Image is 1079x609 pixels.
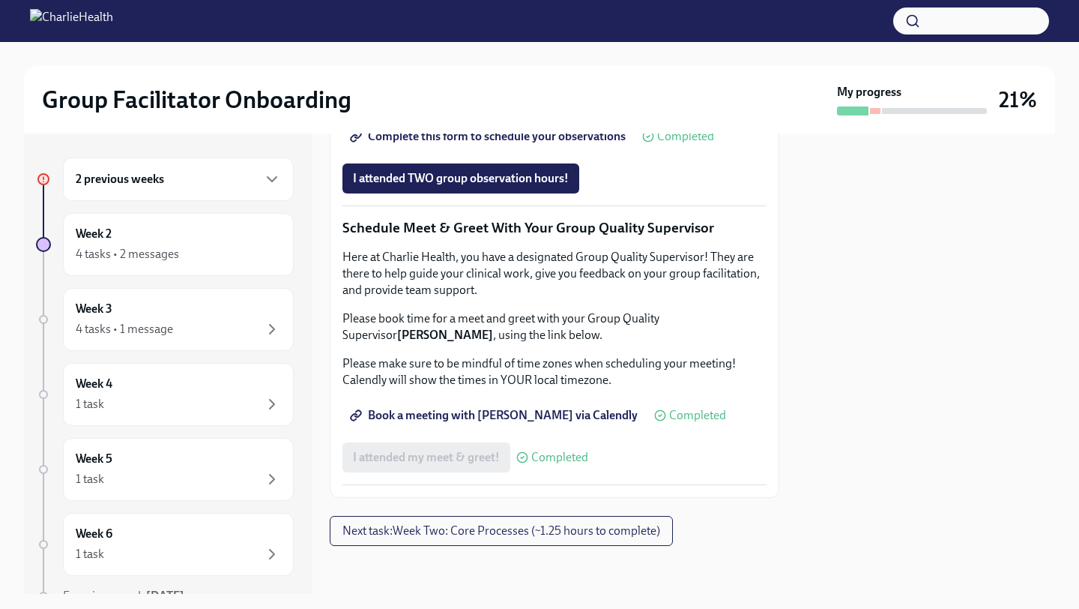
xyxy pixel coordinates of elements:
[36,438,294,501] a: Week 51 task
[30,9,113,33] img: CharlieHealth
[999,86,1037,113] h3: 21%
[353,129,626,144] span: Complete this form to schedule your observations
[76,526,112,542] h6: Week 6
[342,355,767,388] p: Please make sure to be mindful of time zones when scheduling your meeting! Calendly will show the...
[330,516,673,546] button: Next task:Week Two: Core Processes (~1.25 hours to complete)
[342,218,767,238] p: Schedule Meet & Greet With Your Group Quality Supervisor
[76,546,104,562] div: 1 task
[36,363,294,426] a: Week 41 task
[342,310,767,343] p: Please book time for a meet and greet with your Group Quality Supervisor , using the link below.
[342,400,648,430] a: Book a meeting with [PERSON_NAME] via Calendly
[531,451,588,463] span: Completed
[63,157,294,201] div: 2 previous weeks
[76,246,179,262] div: 4 tasks • 2 messages
[342,523,660,538] span: Next task : Week Two: Core Processes (~1.25 hours to complete)
[76,471,104,487] div: 1 task
[669,409,726,421] span: Completed
[76,376,112,392] h6: Week 4
[657,130,714,142] span: Completed
[42,85,351,115] h2: Group Facilitator Onboarding
[146,589,184,603] strong: [DATE]
[36,513,294,576] a: Week 61 task
[76,171,164,187] h6: 2 previous weeks
[342,121,636,151] a: Complete this form to schedule your observations
[36,288,294,351] a: Week 34 tasks • 1 message
[76,301,112,317] h6: Week 3
[76,321,173,337] div: 4 tasks • 1 message
[36,213,294,276] a: Week 24 tasks • 2 messages
[76,396,104,412] div: 1 task
[342,163,579,193] button: I attended TWO group observation hours!
[76,451,112,467] h6: Week 5
[353,408,638,423] span: Book a meeting with [PERSON_NAME] via Calendly
[397,328,493,342] strong: [PERSON_NAME]
[837,84,901,100] strong: My progress
[63,589,184,603] span: Experience ends
[76,226,112,242] h6: Week 2
[342,249,767,298] p: Here at Charlie Health, you have a designated Group Quality Supervisor! They are there to help gu...
[353,171,569,186] span: I attended TWO group observation hours!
